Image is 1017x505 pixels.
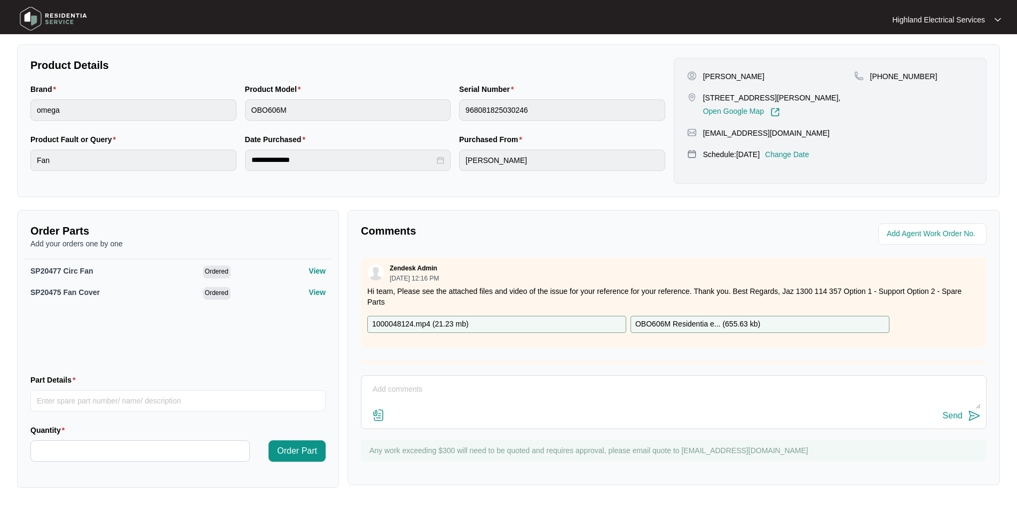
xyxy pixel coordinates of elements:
[703,149,760,160] p: Schedule: [DATE]
[887,228,980,240] input: Add Agent Work Order No.
[687,128,697,137] img: map-pin
[854,71,864,81] img: map-pin
[943,409,981,423] button: Send
[635,318,760,330] p: OBO606M Residentia e... ( 655.63 kb )
[367,286,980,307] p: Hi team, Please see the attached files and video of the issue for your reference for your referen...
[870,71,937,82] p: [PHONE_NUMBER]
[770,107,780,117] img: Link-External
[459,84,518,95] label: Serial Number
[459,150,665,171] input: Purchased From
[687,71,697,81] img: user-pin
[31,441,249,461] input: Quantity
[30,58,665,73] p: Product Details
[765,149,809,160] p: Change Date
[703,107,780,117] a: Open Google Map
[703,92,841,103] p: [STREET_ADDRESS][PERSON_NAME],
[703,128,830,138] p: [EMAIL_ADDRESS][DOMAIN_NAME]
[277,445,317,457] span: Order Part
[30,425,69,436] label: Quantity
[16,3,91,35] img: residentia service logo
[309,266,326,276] p: View
[703,71,764,82] p: [PERSON_NAME]
[245,84,305,95] label: Product Model
[30,150,236,171] input: Product Fault or Query
[687,149,697,159] img: map-pin
[30,390,326,411] input: Part Details
[390,264,437,273] p: Zendesk Admin
[995,17,1001,22] img: dropdown arrow
[245,134,310,145] label: Date Purchased
[390,275,439,282] p: [DATE] 12:16 PM
[245,99,451,121] input: Product Model
[30,375,80,385] label: Part Details
[251,154,435,166] input: Date Purchased
[459,134,526,145] label: Purchased From
[30,288,100,297] span: SP20475 Fan Cover
[892,14,985,25] p: Highland Electrical Services
[372,409,385,422] img: file-attachment-doc.svg
[309,287,326,298] p: View
[687,92,697,102] img: map-pin
[459,99,665,121] input: Serial Number
[30,84,60,95] label: Brand
[203,287,231,300] span: Ordered
[361,223,666,238] p: Comments
[30,223,326,238] p: Order Parts
[943,411,963,421] div: Send
[30,238,326,249] p: Add your orders one by one
[269,440,326,462] button: Order Part
[369,445,981,456] p: Any work exceeding $300 will need to be quoted and requires approval, please email quote to [EMAI...
[30,134,120,145] label: Product Fault or Query
[30,99,236,121] input: Brand
[372,318,469,330] p: 1000048124.mp4 ( 21.23 mb )
[203,266,231,278] span: Ordered
[368,265,384,281] img: user.svg
[30,267,93,275] span: SP20477 Circ Fan
[968,409,981,422] img: send-icon.svg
